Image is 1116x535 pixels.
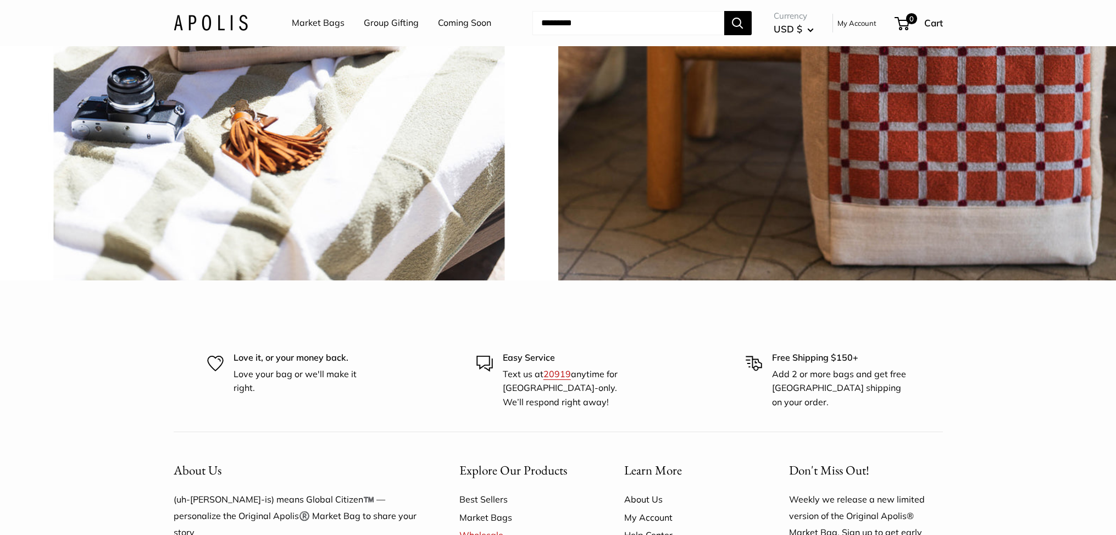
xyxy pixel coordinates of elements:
img: Apolis [174,15,248,31]
p: Text us at anytime for [GEOGRAPHIC_DATA]-only. We’ll respond right away! [503,367,640,410]
button: About Us [174,460,421,481]
p: Easy Service [503,351,640,365]
span: About Us [174,462,221,478]
span: 0 [906,13,917,24]
a: Group Gifting [364,15,419,31]
span: Currency [774,8,814,24]
button: Learn More [624,460,751,481]
a: Best Sellers [459,490,586,508]
a: My Account [624,509,751,526]
a: My Account [837,16,876,30]
p: Add 2 or more bags and get free [GEOGRAPHIC_DATA] shipping on your order. [772,367,909,410]
span: Cart [924,17,943,29]
span: Learn More [624,462,682,478]
p: Free Shipping $150+ [772,351,909,365]
span: USD $ [774,23,802,35]
button: USD $ [774,20,814,38]
p: Love it, or your money back. [234,351,371,365]
button: Search [724,11,752,35]
a: 20919 [543,368,571,379]
p: Don't Miss Out! [789,460,943,481]
a: About Us [624,490,751,508]
span: Explore Our Products [459,462,567,478]
a: 0 Cart [896,14,943,32]
p: Love your bag or we'll make it right. [234,367,371,395]
input: Search... [532,11,724,35]
a: Market Bags [292,15,345,31]
button: Explore Our Products [459,460,586,481]
a: Market Bags [459,509,586,526]
a: Coming Soon [438,15,491,31]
